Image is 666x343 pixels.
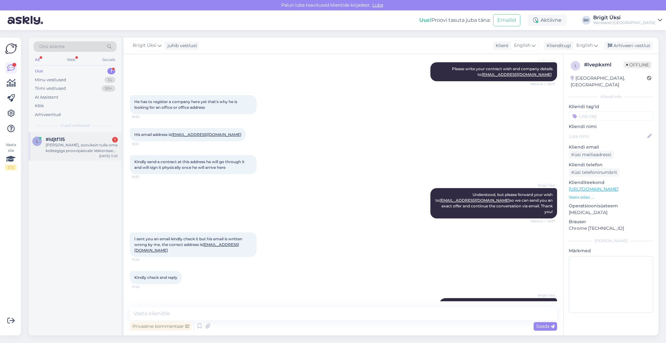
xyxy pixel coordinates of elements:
span: Please write your contract wish and company details to [452,66,554,77]
div: [DATE] 11:25 [99,154,118,158]
div: 1 [112,137,118,143]
img: Askly Logo [5,43,17,55]
span: Nähtud ✓ 16:57 [531,219,555,224]
div: Brigit Üksi [593,15,655,20]
span: Brigit Üksi [133,42,156,49]
span: 16:50 [132,114,155,119]
div: # lvepkxml [584,61,624,69]
span: l [574,63,577,68]
span: Otsi kliente [39,43,65,50]
b: Uus! [419,17,431,23]
p: Kliendi tag'id [569,103,653,110]
span: Saada [536,323,555,329]
a: [EMAIL_ADDRESS][DOMAIN_NAME] [171,132,241,137]
input: Lisa nimi [569,133,646,140]
div: Aktiivne [528,15,567,26]
span: Offline [624,61,651,68]
div: Klienditugi [544,42,571,49]
div: Web [66,56,77,64]
a: Brigit ÜksiWorkland [GEOGRAPHIC_DATA] [593,15,662,25]
span: 16:51 [132,142,155,146]
div: [PERSON_NAME], sooviksin tulla oma kolleegiga proovipäevale Vektorisse homme 12.08, kuid ei näe s... [46,142,118,154]
p: Märkmed [569,248,653,254]
input: Lisa tag [569,111,653,121]
div: Minu vestlused [35,77,66,83]
p: Kliendi email [569,144,653,150]
div: Küsi meiliaadressi [569,150,614,159]
div: [PERSON_NAME] [569,238,653,244]
p: Vaata edasi ... [569,194,653,200]
div: Proovi tasuta juba täna: [419,16,491,24]
span: 17:29 [132,257,155,262]
a: [EMAIL_ADDRESS][DOMAIN_NAME] [482,72,552,77]
div: Vaata siia [5,142,16,170]
a: [URL][DOMAIN_NAME] [569,186,618,192]
div: Kõik [35,103,44,109]
span: Brigit Üksi [531,183,555,188]
div: Socials [101,56,117,64]
div: Klient [493,42,509,49]
p: Kliendi nimi [569,123,653,130]
div: 14 [105,77,115,83]
span: I sent you an email kindly check it but his email is written wrong by me, the correct address is [134,236,243,253]
p: Kliendi telefon [569,162,653,168]
span: Uued vestlused [60,123,90,128]
div: Uus [35,68,43,74]
div: Arhiveeritud [35,112,61,118]
p: Chrome [TECHNICAL_ID] [569,225,653,232]
span: Brigit Üksi [531,293,555,298]
span: His email address is [134,132,241,137]
div: Privaatne kommentaar [130,322,192,331]
p: Klienditeekond [569,179,653,186]
span: Nähtud ✓ 16:47 [530,82,555,86]
p: Brauser [569,218,653,225]
div: 1 [107,68,115,74]
div: Kliendi info [569,94,653,100]
a: [EMAIL_ADDRESS][DOMAIN_NAME] [440,198,510,203]
span: Kindly check and reply [134,275,177,280]
div: 1 / 3 [5,165,16,170]
span: English [576,42,593,49]
div: 99+ [102,85,115,92]
span: 17:29 [132,285,155,289]
div: AI Assistent [35,94,58,101]
div: Tiimi vestlused [35,85,66,92]
p: [MEDICAL_DATA] [569,209,653,216]
div: Workland [GEOGRAPHIC_DATA] [593,20,655,25]
span: #ldjtf1l5 [46,137,65,142]
div: Arhiveeri vestlus [604,41,653,50]
div: Küsi telefoninumbrit [569,168,620,177]
span: l [36,139,38,144]
p: Operatsioonisüsteem [569,203,653,209]
span: He has to register a company here yet that's why he is looking for an office or office address [134,99,238,110]
div: [GEOGRAPHIC_DATA], [GEOGRAPHIC_DATA] [571,75,647,88]
span: Luba [371,2,385,8]
span: English [514,42,530,49]
span: Understood, but please forward your wish to so we can send you an exact offer and continue the co... [435,192,554,214]
div: All [34,56,41,64]
button: Emailid [493,14,520,26]
div: BK [582,16,591,25]
span: 16:52 [132,175,155,179]
div: juhib vestlust [165,42,197,49]
span: Kindly send a contract at this address he will go through it and will sign it physically once he ... [134,159,245,170]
